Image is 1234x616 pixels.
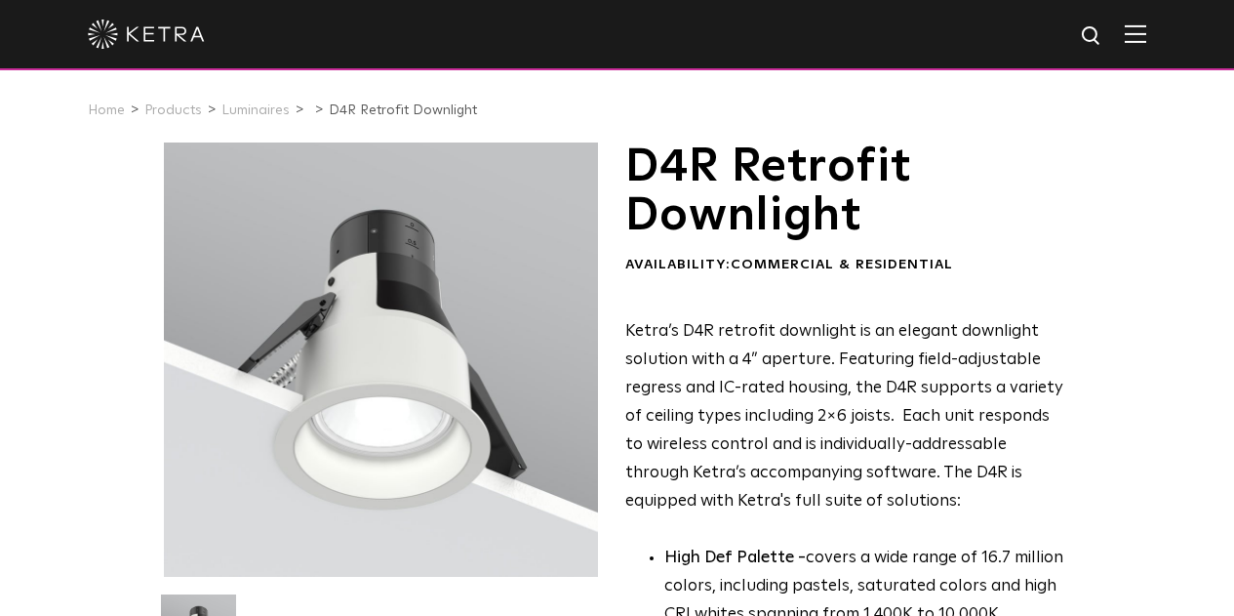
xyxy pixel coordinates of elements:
[144,103,202,117] a: Products
[625,256,1069,275] div: Availability:
[88,20,205,49] img: ketra-logo-2019-white
[221,103,290,117] a: Luminaires
[664,550,806,566] strong: High Def Palette -
[625,318,1069,515] p: Ketra’s D4R retrofit downlight is an elegant downlight solution with a 4” aperture. Featuring fie...
[1080,24,1104,49] img: search icon
[329,103,477,117] a: D4R Retrofit Downlight
[88,103,125,117] a: Home
[731,258,953,271] span: Commercial & Residential
[1125,24,1146,43] img: Hamburger%20Nav.svg
[625,143,1069,241] h1: D4R Retrofit Downlight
